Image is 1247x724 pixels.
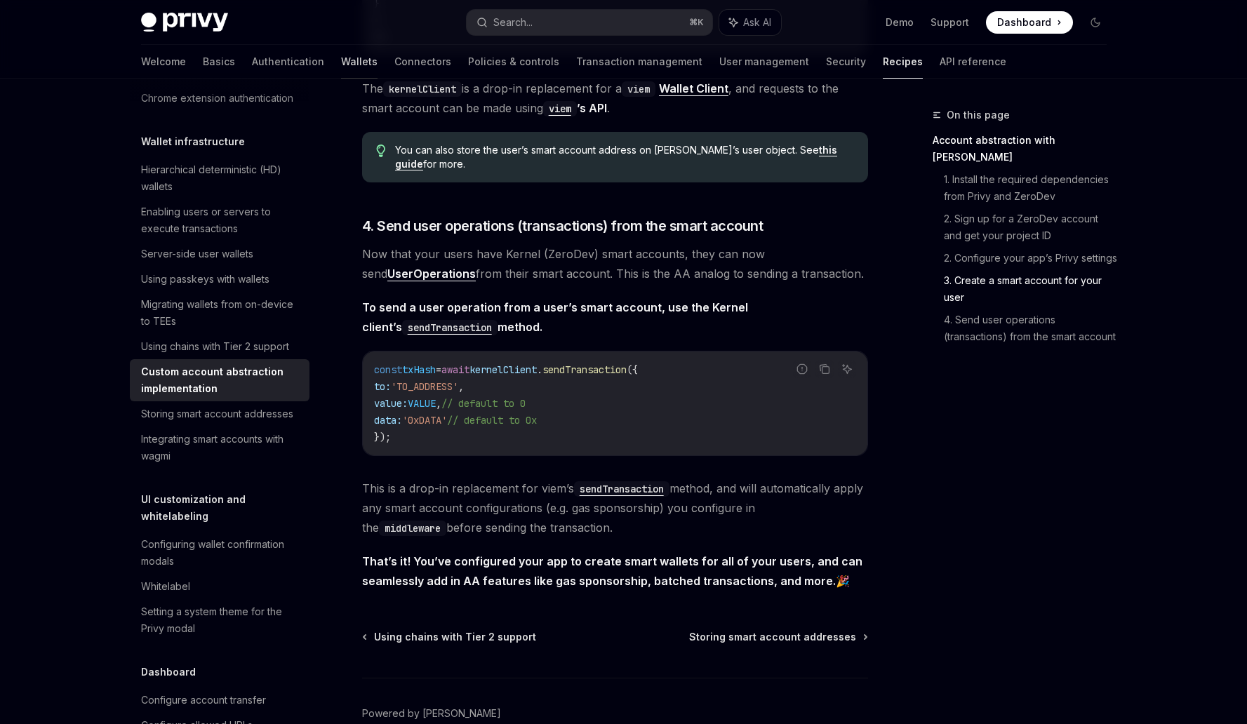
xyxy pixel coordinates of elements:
[362,79,868,118] span: The is a drop-in replacement for a , and requests to the smart account can be made using .
[402,320,498,335] code: sendTransaction
[1084,11,1107,34] button: Toggle dark mode
[379,521,446,536] code: middleware
[141,363,301,397] div: Custom account abstraction implementation
[141,578,190,595] div: Whitelabel
[815,360,834,378] button: Copy the contents from the code block
[141,296,301,330] div: Migrating wallets from on-device to TEEs
[374,397,408,410] span: value:
[467,10,712,35] button: Search...⌘K
[408,397,436,410] span: VALUE
[944,168,1118,208] a: 1. Install the required dependencies from Privy and ZeroDev
[130,359,309,401] a: Custom account abstraction implementation
[376,145,386,157] svg: Tip
[402,320,498,334] a: sendTransaction
[574,481,669,495] a: sendTransaction
[130,267,309,292] a: Using passkeys with wallets
[362,216,763,236] span: 4. Send user operations (transactions) from the smart account
[130,401,309,427] a: Storing smart account addresses
[130,532,309,574] a: Configuring wallet confirmation modals
[944,269,1118,309] a: 3. Create a smart account for your user
[141,491,309,525] h5: UI customization and whitelabeling
[141,203,301,237] div: Enabling users or servers to execute transactions
[130,334,309,359] a: Using chains with Tier 2 support
[374,630,536,644] span: Using chains with Tier 2 support
[883,45,923,79] a: Recipes
[141,13,228,32] img: dark logo
[659,81,728,96] a: Wallet Client
[141,536,301,570] div: Configuring wallet confirmation modals
[141,271,269,288] div: Using passkeys with wallets
[931,15,969,29] a: Support
[141,338,289,355] div: Using chains with Tier 2 support
[743,15,771,29] span: Ask AI
[441,363,469,376] span: await
[468,45,559,79] a: Policies & controls
[395,143,853,171] span: You can also store the user’s smart account address on [PERSON_NAME]’s user object. See for more.
[537,363,542,376] span: .
[944,208,1118,247] a: 2. Sign up for a ZeroDev account and get your project ID
[203,45,235,79] a: Basics
[458,380,464,393] span: ,
[997,15,1051,29] span: Dashboard
[493,14,533,31] div: Search...
[130,199,309,241] a: Enabling users or servers to execute transactions
[947,107,1010,123] span: On this page
[719,10,781,35] button: Ask AI
[436,397,441,410] span: ,
[362,706,501,720] a: Powered by [PERSON_NAME]
[374,414,402,427] span: data:
[141,692,266,709] div: Configure account transfer
[362,551,868,591] span: 🎉
[402,414,447,427] span: '0xDATA'
[576,45,702,79] a: Transaction management
[543,101,577,116] code: viem
[362,554,862,588] strong: That’s it! You’ve configured your app to create smart wallets for all of your users, and can seam...
[793,360,811,378] button: Report incorrect code
[826,45,866,79] a: Security
[374,431,391,443] span: });
[141,431,301,464] div: Integrating smart accounts with wagmi
[141,45,186,79] a: Welcome
[374,363,402,376] span: const
[362,300,748,334] strong: To send a user operation from a user’s smart account, use the Kernel client’s method.
[141,161,301,195] div: Hierarchical deterministic (HD) wallets
[252,45,324,79] a: Authentication
[341,45,378,79] a: Wallets
[542,363,627,376] span: sendTransaction
[838,360,856,378] button: Ask AI
[436,363,441,376] span: =
[362,478,868,537] span: This is a drop-in replacement for viem’s method, and will automatically apply any smart account c...
[130,427,309,469] a: Integrating smart accounts with wagmi
[719,45,809,79] a: User management
[391,380,458,393] span: 'TO_ADDRESS'
[141,664,196,681] h5: Dashboard
[689,630,867,644] a: Storing smart account addresses
[394,45,451,79] a: Connectors
[886,15,914,29] a: Demo
[402,363,436,376] span: txHash
[130,241,309,267] a: Server-side user wallets
[622,81,655,97] code: viem
[130,574,309,599] a: Whitelabel
[944,247,1118,269] a: 2. Configure your app’s Privy settings
[986,11,1073,34] a: Dashboard
[933,129,1118,168] a: Account abstraction with [PERSON_NAME]
[689,17,704,28] span: ⌘ K
[383,81,462,97] code: kernelClient
[944,309,1118,348] a: 4. Send user operations (transactions) from the smart account
[141,603,301,637] div: Setting a system theme for the Privy modal
[574,481,669,497] code: sendTransaction
[374,380,391,393] span: to:
[627,363,638,376] span: ({
[141,133,245,150] h5: Wallet infrastructure
[141,246,253,262] div: Server-side user wallets
[387,267,476,281] a: UserOperations
[130,157,309,199] a: Hierarchical deterministic (HD) wallets
[940,45,1006,79] a: API reference
[447,414,537,427] span: // default to 0x
[130,599,309,641] a: Setting a system theme for the Privy modal
[364,630,536,644] a: Using chains with Tier 2 support
[362,244,868,283] span: Now that your users have Kernel (ZeroDev) smart accounts, they can now send from their smart acco...
[141,405,293,422] div: Storing smart account addresses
